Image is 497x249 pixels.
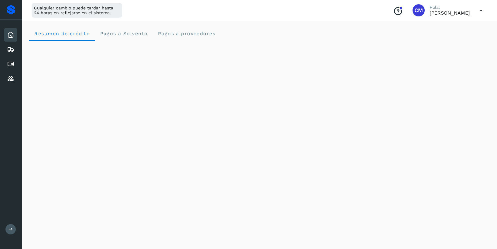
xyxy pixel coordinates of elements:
[430,5,470,10] p: Hola,
[32,3,122,18] div: Cualquier cambio puede tardar hasta 24 horas en reflejarse en el sistema.
[4,72,17,85] div: Proveedores
[4,28,17,42] div: Inicio
[34,31,90,36] span: Resumen de crédito
[157,31,215,36] span: Pagos a proveedores
[100,31,148,36] span: Pagos a Solvento
[4,43,17,56] div: Embarques
[430,10,470,16] p: Cynthia Mendoza
[4,57,17,71] div: Cuentas por pagar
